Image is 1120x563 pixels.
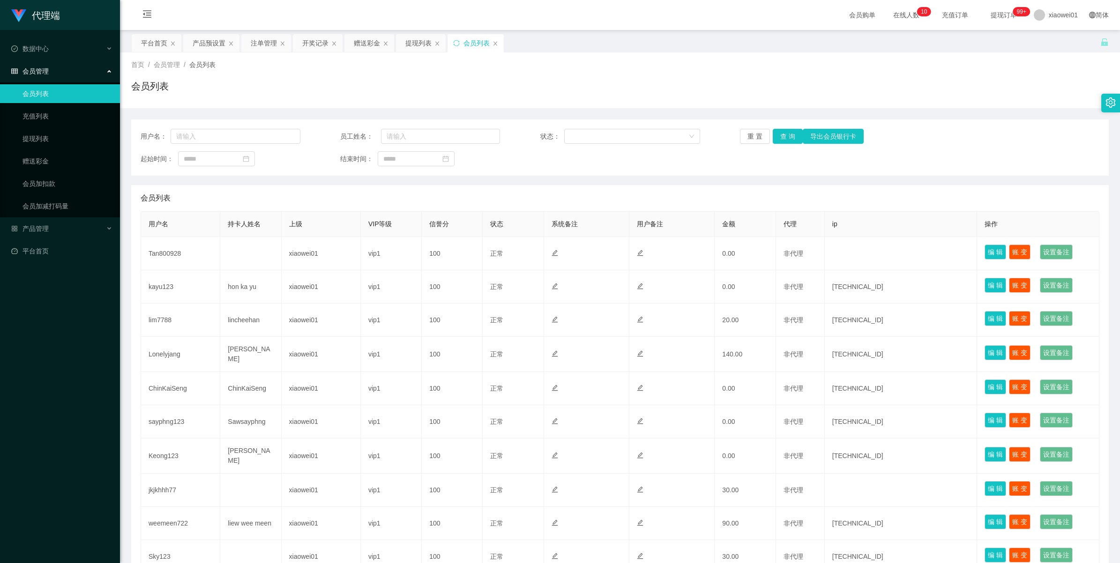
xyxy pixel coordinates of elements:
td: Lonelyjang [141,337,220,372]
span: ip [832,220,837,228]
td: xiaowei01 [282,507,361,540]
span: 用户名： [141,132,171,141]
button: 导出会员银行卡 [803,129,864,144]
td: xiaowei01 [282,372,361,405]
td: 100 [422,372,483,405]
button: 编 辑 [985,548,1006,563]
div: 提现列表 [405,34,432,52]
td: 0.00 [715,270,776,304]
span: 非代理 [784,250,803,257]
i: 图标: edit [637,452,643,459]
td: ChinKaiSeng [220,372,281,405]
td: 100 [422,507,483,540]
button: 账 变 [1009,514,1030,529]
a: 提现列表 [22,129,112,148]
a: 赠送彩金 [22,152,112,170]
td: sayphng123 [141,405,220,438]
span: 非代理 [784,452,803,459]
td: vip1 [361,337,422,372]
span: 用户名 [149,220,168,228]
span: 正常 [490,350,503,358]
i: 图标: edit [637,486,643,493]
i: 图标: down [689,133,694,140]
span: 正常 [490,452,503,459]
a: 会员加减打码量 [22,197,112,215]
i: 图标: edit [552,385,558,391]
span: 操作 [985,220,998,228]
span: 会员列表 [189,61,216,68]
td: 20.00 [715,304,776,337]
span: 非代理 [784,316,803,324]
i: 图标: edit [552,519,558,526]
button: 账 变 [1009,447,1030,462]
i: 图标: edit [637,283,643,289]
a: 充值列表 [22,107,112,126]
button: 设置备注 [1040,311,1073,326]
i: 图标: edit [552,452,558,459]
i: 图标: calendar [442,156,449,162]
button: 设置备注 [1040,379,1073,394]
td: lincheehan [220,304,281,337]
span: 正常 [490,519,503,527]
td: ChinKaiSeng [141,372,220,405]
button: 账 变 [1009,311,1030,326]
td: [TECHNICAL_ID] [825,507,978,540]
span: 在线人数 [889,12,924,18]
i: 图标: edit [637,316,643,323]
td: 0.00 [715,405,776,438]
i: 图标: close [383,41,388,46]
span: 正常 [490,418,503,425]
td: 0.00 [715,438,776,474]
td: [TECHNICAL_ID] [825,337,978,372]
span: 系统备注 [552,220,578,228]
span: 员工姓名： [340,132,381,141]
span: 状态 [490,220,503,228]
sup: 10 [917,7,931,16]
i: 图标: edit [552,553,558,559]
span: 信誉分 [429,220,449,228]
button: 设置备注 [1040,244,1073,259]
a: 会员列表 [22,84,112,103]
button: 设置备注 [1040,278,1073,293]
span: 数据中心 [11,45,49,52]
span: 产品管理 [11,225,49,232]
input: 请输入 [381,129,500,144]
button: 编 辑 [985,447,1006,462]
span: 会员管理 [154,61,180,68]
td: [TECHNICAL_ID] [825,405,978,438]
td: weemeen722 [141,507,220,540]
td: xiaowei01 [282,304,361,337]
i: 图标: table [11,68,18,74]
i: 图标: appstore-o [11,225,18,232]
button: 账 变 [1009,379,1030,394]
button: 设置备注 [1040,548,1073,563]
span: 持卡人姓名 [228,220,261,228]
td: 100 [422,304,483,337]
td: 100 [422,474,483,507]
button: 重 置 [740,129,770,144]
td: 100 [422,270,483,304]
button: 编 辑 [985,481,1006,496]
p: 1 [921,7,924,16]
i: 图标: edit [552,316,558,323]
i: 图标: edit [552,418,558,424]
i: 图标: edit [637,553,643,559]
button: 账 变 [1009,413,1030,428]
div: 产品预设置 [193,34,225,52]
button: 编 辑 [985,345,1006,360]
td: kayu123 [141,270,220,304]
button: 设置备注 [1040,514,1073,529]
div: 赠送彩金 [354,34,380,52]
span: 正常 [490,283,503,290]
span: 正常 [490,316,503,324]
i: 图标: edit [637,519,643,526]
td: [TECHNICAL_ID] [825,372,978,405]
i: 图标: setting [1105,97,1116,108]
i: 图标: unlock [1100,38,1109,46]
button: 编 辑 [985,244,1006,259]
span: 正常 [490,553,503,560]
button: 设置备注 [1040,413,1073,428]
span: 上级 [289,220,302,228]
td: vip1 [361,304,422,337]
span: 非代理 [784,283,803,290]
